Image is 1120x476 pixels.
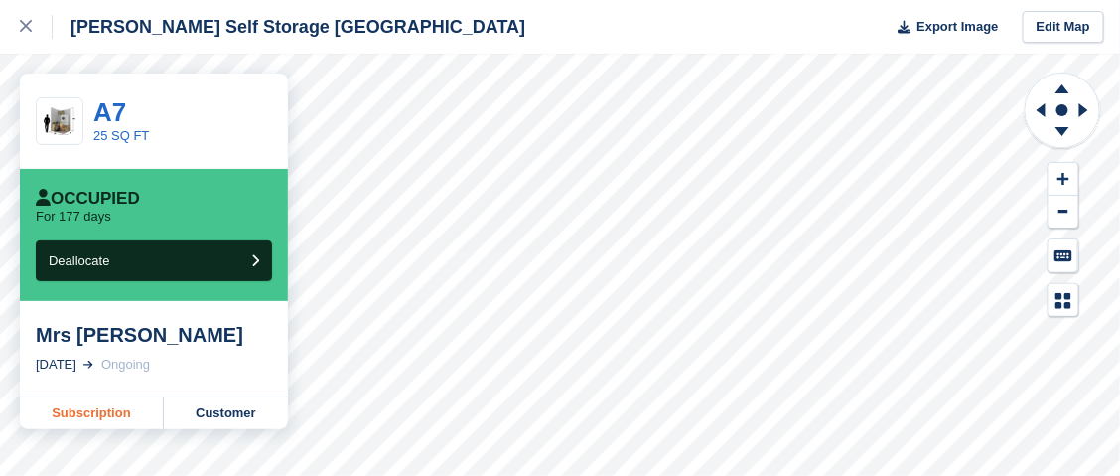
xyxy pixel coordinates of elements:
a: 25 SQ FT [93,128,149,143]
button: Zoom Out [1049,196,1078,229]
div: [PERSON_NAME] Self Storage [GEOGRAPHIC_DATA] [53,15,525,39]
button: Keyboard Shortcuts [1049,239,1078,272]
a: Subscription [20,397,164,429]
p: For 177 days [36,209,111,225]
span: Deallocate [49,253,109,268]
button: Export Image [886,11,999,44]
div: Mrs [PERSON_NAME] [36,323,272,347]
img: 25.jpg [37,104,82,139]
button: Zoom In [1049,163,1078,196]
a: A7 [93,97,126,127]
a: Customer [164,397,288,429]
span: Export Image [916,17,998,37]
button: Map Legend [1049,284,1078,317]
div: Ongoing [101,355,150,375]
a: Edit Map [1023,11,1104,44]
img: arrow-right-light-icn-cde0832a797a2874e46488d9cf13f60e5c3a73dbe684e267c42b8395dfbc2abf.svg [83,361,93,369]
div: [DATE] [36,355,76,375]
div: Occupied [36,189,140,209]
button: Deallocate [36,240,272,281]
